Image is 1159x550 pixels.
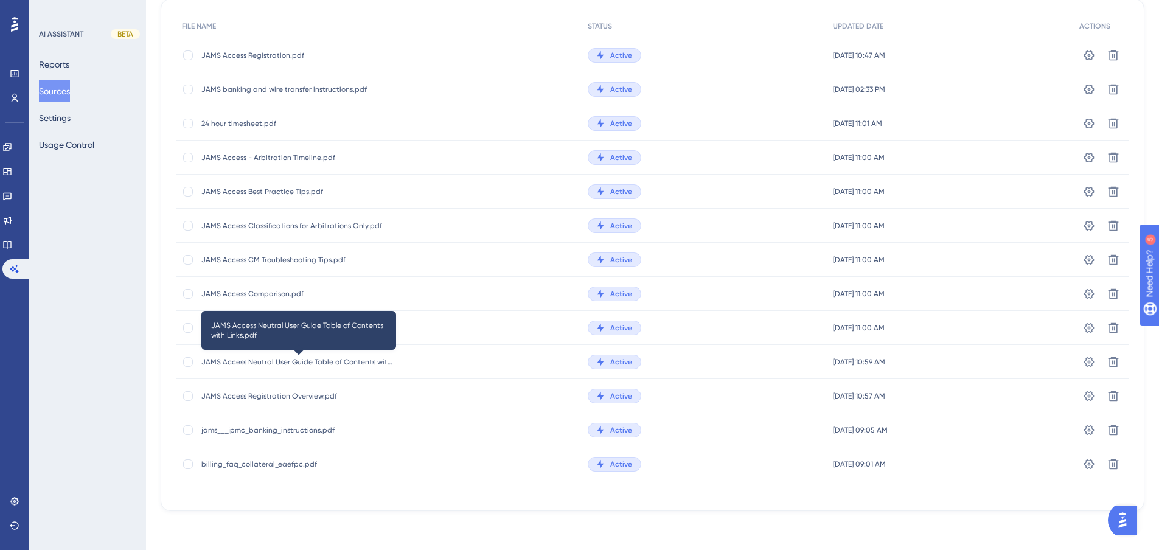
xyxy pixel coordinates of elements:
span: Active [610,425,632,435]
span: Active [610,357,632,367]
iframe: UserGuiding AI Assistant Launcher [1108,502,1144,538]
span: Active [610,187,632,197]
span: [DATE] 11:00 AM [833,289,885,299]
span: JAMS Access Best Practice Tips.pdf [201,187,396,197]
span: Need Help? [29,3,76,18]
span: [DATE] 09:01 AM [833,459,886,469]
span: JAMS banking and wire transfer instructions.pdf [201,85,396,94]
span: [DATE] 11:00 AM [833,221,885,231]
span: STATUS [588,21,612,31]
span: Active [610,119,632,128]
button: Reports [39,54,69,75]
span: JAMS Access Neutral User Guide Table of Contents with Links.pdf [201,357,396,367]
span: Active [610,323,632,333]
span: JAMS Access Registration Overview.pdf [201,391,396,401]
span: [DATE] 09:05 AM [833,425,888,435]
span: JAMS Access - Arbitration Timeline.pdf [201,153,396,162]
span: [DATE] 10:57 AM [833,391,885,401]
span: [DATE] 02:33 PM [833,85,885,94]
div: 5 [85,6,88,16]
div: AI ASSISTANT [39,29,83,39]
div: BETA [111,29,140,39]
span: Active [610,221,632,231]
span: [DATE] 11:00 AM [833,153,885,162]
span: JAMS Access CM Troubleshooting Tips.pdf [201,255,396,265]
span: [DATE] 11:00 AM [833,187,885,197]
span: Active [610,50,632,60]
span: FILE NAME [182,21,216,31]
span: Active [610,459,632,469]
span: [DATE] 10:47 AM [833,50,885,60]
span: jams___jpmc_banking_instructions.pdf [201,425,396,435]
span: JAMS Access Comparison.pdf [201,289,396,299]
span: billing_faq_collateral_eaefpc.pdf [201,459,396,469]
button: Usage Control [39,134,94,156]
span: Active [610,153,632,162]
span: UPDATED DATE [833,21,883,31]
span: [DATE] 11:00 AM [833,323,885,333]
span: [DATE] 11:00 AM [833,255,885,265]
span: 24 hour timesheet.pdf [201,119,396,128]
span: Active [610,391,632,401]
button: Settings [39,107,71,129]
span: Active [610,289,632,299]
span: [DATE] 10:59 AM [833,357,885,367]
span: JAMS Access Classifications for Arbitrations Only.pdf [201,221,396,231]
span: ACTIONS [1079,21,1110,31]
span: JAMS Access Registration.pdf [201,50,396,60]
span: Active [610,85,632,94]
span: Active [610,255,632,265]
span: [DATE] 11:01 AM [833,119,882,128]
span: JAMS Access Neutral User Guide Table of Contents with Links.pdf [211,321,386,340]
button: Sources [39,80,70,102]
